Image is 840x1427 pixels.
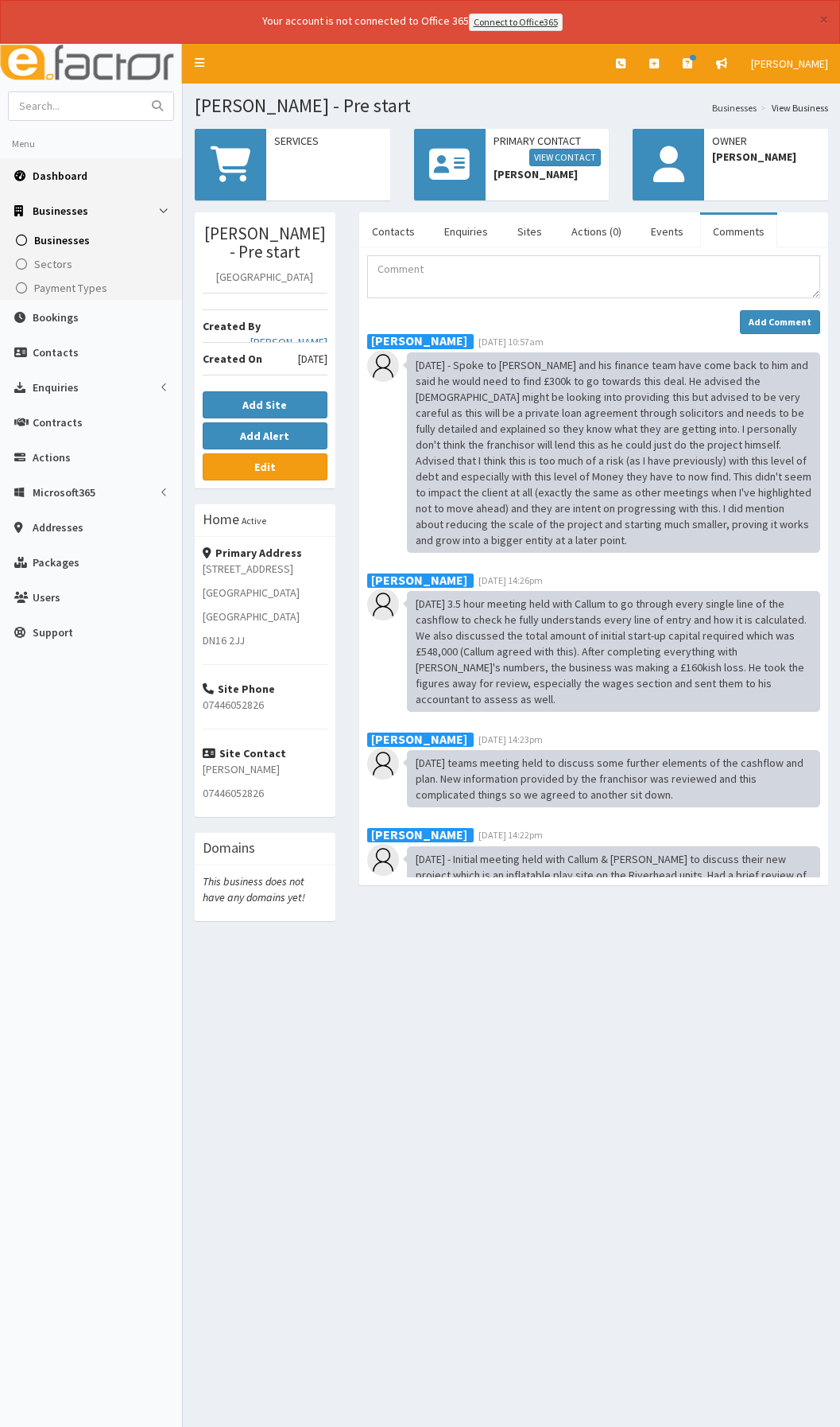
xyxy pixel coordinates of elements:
input: Search... [9,92,142,120]
strong: Site Phone [203,682,275,696]
h1: [PERSON_NAME] - Pre start [195,95,828,116]
a: Contacts [359,215,428,248]
span: Owner [712,133,820,149]
span: Microsoft365 [33,485,95,500]
a: Edit [203,453,327,480]
p: DN16 2JJ [203,632,327,648]
div: [DATE] teams meeting held to discuss some further elements of the cashflow and plan. New informat... [407,750,820,807]
span: Packages [33,555,79,570]
div: Your account is not connected to Office 365 [27,13,798,31]
p: [GEOGRAPHIC_DATA] [203,609,327,624]
a: Events [638,215,696,248]
button: Add Alert [203,422,327,449]
b: Created By [203,319,261,333]
span: [PERSON_NAME] [712,149,820,165]
a: Payment Types [4,276,182,300]
li: View Business [757,101,828,115]
p: 07446052826 [203,785,327,801]
span: Businesses [33,204,88,218]
small: Active [242,515,266,527]
a: Sectors [4,252,182,276]
span: Primary Contact [494,133,602,166]
span: Businesses [34,233,90,247]
span: [DATE] [298,351,327,367]
span: Sectors [34,257,72,271]
span: Enquiries [33,380,79,395]
b: Edit [254,460,276,474]
b: [PERSON_NAME] [371,826,467,842]
h3: Domains [203,841,255,855]
span: Addresses [33,520,83,535]
span: Contacts [33,345,79,360]
a: View Contact [529,149,601,166]
b: Created On [203,352,262,366]
p: 07446052826 [203,697,327,713]
b: Add Alert [240,429,289,443]
a: Actions (0) [559,215,634,248]
span: Actions [33,450,71,465]
a: Businesses [4,228,182,252]
a: [PERSON_NAME] [739,44,840,84]
span: [DATE] 14:26pm [478,574,543,586]
a: Connect to Office365 [469,14,563,31]
span: Services [274,133,382,149]
span: Contracts [33,415,83,430]
div: [DATE] 3.5 hour meeting held with Callum to go through every single line of the cashflow to check... [407,591,820,712]
b: [PERSON_NAME] [371,332,467,348]
a: Comments [700,215,777,248]
b: [PERSON_NAME] [371,730,467,746]
a: Enquiries [432,215,501,248]
strong: Add Comment [749,316,811,328]
span: [DATE] 14:22pm [478,829,543,841]
strong: Primary Address [203,546,302,560]
span: Bookings [33,310,79,325]
h3: [PERSON_NAME] - Pre start [203,224,327,261]
span: Payment Types [34,281,107,295]
p: [GEOGRAPHIC_DATA] [203,585,327,601]
p: [GEOGRAPHIC_DATA] [203,269,327,285]
span: [PERSON_NAME] [494,166,602,182]
span: Support [33,625,73,640]
strong: Site Contact [203,746,286,760]
span: [DATE] 14:23pm [478,733,543,745]
a: Sites [505,215,555,248]
p: [PERSON_NAME] [203,761,327,777]
textarea: Comment [367,255,820,298]
span: Users [33,590,60,605]
h3: Home [203,512,239,527]
div: [DATE] - Initial meeting held with Callum & [PERSON_NAME] to discuss their new project which is a... [407,846,820,920]
a: Businesses [712,101,757,115]
b: Add Site [242,398,287,412]
span: [PERSON_NAME] [751,56,828,71]
button: Add Comment [740,310,820,334]
a: [PERSON_NAME] [250,334,327,350]
span: Dashboard [33,169,87,183]
div: [DATE] - Spoke to [PERSON_NAME] and his finance team have come back to him and said he would need... [407,352,820,553]
button: × [819,11,828,28]
p: [STREET_ADDRESS] [203,561,327,577]
i: This business does not have any domains yet! [203,874,305,904]
b: [PERSON_NAME] [371,571,467,587]
span: [DATE] 10:57am [478,336,544,348]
